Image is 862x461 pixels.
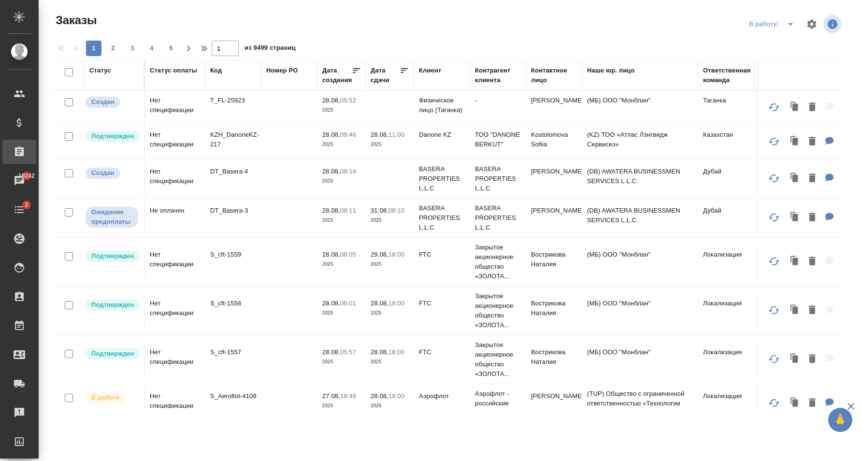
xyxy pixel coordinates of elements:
td: Не оплачен [145,201,205,235]
p: 2025 [371,357,409,367]
p: 05:57 [340,348,356,356]
p: 06:05 [340,251,356,258]
p: Закрытое акционерное общество «ЗОЛОТА... [475,243,521,281]
td: Таганка [698,91,754,125]
p: 28.08, [322,348,340,356]
td: Локализация [698,387,754,420]
p: 2025 [322,308,361,318]
button: Удалить [804,349,820,369]
button: Удалить [804,208,820,228]
div: Контактное лицо [531,66,577,85]
td: Дубай [698,162,754,196]
td: [PERSON_NAME] [526,201,582,235]
span: 5 [163,43,179,53]
td: Нет спецификации [145,125,205,159]
button: 2 [105,41,121,56]
td: (МБ) ООО "Монблан" [582,343,698,376]
p: KZH_DanoneKZ-217 [210,130,257,149]
button: 3 [125,41,140,56]
button: Для КМ: (NDC-3244 1) Переводы на все языки_Лаврентьева Е. [820,393,839,413]
p: 09:52 [340,97,356,104]
div: Статус оплаты [150,66,197,75]
td: Дубай [698,201,754,235]
p: 27.08, [322,392,340,400]
td: DB-1146 [754,201,810,235]
div: Выставляет КМ после уточнения всех необходимых деталей и получения согласия клиента на запуск. С ... [85,299,139,312]
div: Ответственная команда [703,66,751,85]
p: 28.08, [371,300,388,307]
span: из 9499 страниц [244,42,296,56]
button: Обновить [762,167,786,190]
p: 28.08, [322,97,340,104]
p: 28.08, [322,207,340,214]
div: Выставляет КМ после уточнения всех необходимых деталей и получения согласия клиента на запуск. С ... [85,130,139,143]
p: 28.08, [322,300,340,307]
td: Локализация [698,343,754,376]
td: Вострикова Наталия [526,294,582,328]
p: 09:46 [340,131,356,138]
p: Закрытое акционерное общество «ЗОЛОТА... [475,340,521,379]
button: 5 [163,41,179,56]
div: Код [210,66,222,75]
td: Нет спецификации [145,91,205,125]
p: Подтвержден [91,349,134,359]
p: Danone KZ [419,130,465,140]
button: Обновить [762,391,786,415]
p: 2025 [322,216,361,225]
button: 🙏 [828,408,852,432]
div: split button [747,16,800,32]
p: BASERA PROPERTIES L.L.C [419,203,465,232]
p: 2025 [322,401,361,411]
p: - [475,96,521,105]
p: 08:11 [340,207,356,214]
p: В работе [91,393,119,403]
p: 18:00 [388,300,404,307]
p: 06:01 [340,300,356,307]
p: 2025 [322,357,361,367]
span: 4 [144,43,159,53]
span: Посмотреть информацию [823,15,844,33]
p: S_cft-1557 [210,347,257,357]
p: 28.08, [371,348,388,356]
span: 19242 [13,171,41,181]
p: S_Aeroflot-4108 [210,391,257,401]
button: Клонировать [786,349,804,369]
p: 18:46 [340,392,356,400]
p: 2025 [371,216,409,225]
p: DT_Basera-3 [210,206,257,216]
td: (МБ) ООО "Монблан" [582,245,698,279]
p: T_FL-25923 [210,96,257,105]
div: Номер PO [266,66,298,75]
td: Казахстан [698,125,754,159]
div: Контрагент клиента [475,66,521,85]
button: Обновить [762,347,786,371]
span: 2 [105,43,121,53]
p: BASERA PROPERTIES L.L.C [475,203,521,232]
td: (МБ) ООО "Монблан" [582,294,698,328]
p: 08:10 [388,207,404,214]
span: 2 [19,200,34,210]
p: 11:00 [388,131,404,138]
td: Вострикова Наталия [526,245,582,279]
td: Локализация [698,245,754,279]
p: Аэрофлот - российские авиалинии [475,389,521,418]
button: Обновить [762,206,786,229]
td: Нет спецификации [145,294,205,328]
p: 18:00 [388,348,404,356]
p: FTC [419,347,465,357]
span: 🙏 [832,410,848,430]
p: 31.08, [371,207,388,214]
p: 2025 [371,140,409,149]
td: (МБ) ООО "Монблан" [582,91,698,125]
p: Подтвержден [91,131,134,141]
p: BASERA PROPERTIES L.L.C [475,164,521,193]
button: Клонировать [786,393,804,413]
button: Клонировать [786,208,804,228]
td: (DB) AWATERA BUSINESSMEN SERVICES L.L.C. [582,201,698,235]
p: Аэрофлот [419,391,465,401]
td: Вострикова Наталия [526,343,582,376]
p: 08:14 [340,168,356,175]
p: 2025 [322,176,361,186]
p: 2025 [322,259,361,269]
div: Выставляется автоматически при создании заказа [85,167,139,180]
